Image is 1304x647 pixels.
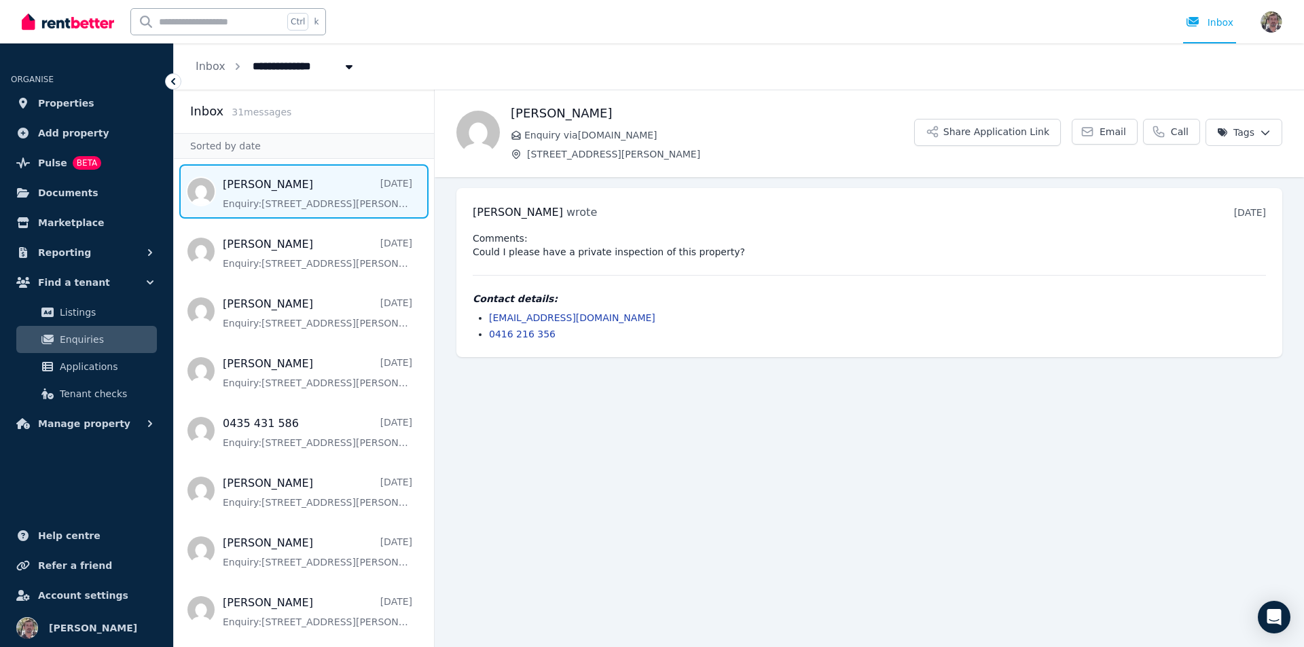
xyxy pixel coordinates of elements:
a: Properties [11,90,162,117]
a: [PERSON_NAME][DATE]Enquiry:[STREET_ADDRESS][PERSON_NAME]. [223,535,412,569]
a: Inbox [196,60,225,73]
button: Tags [1206,119,1282,146]
a: [EMAIL_ADDRESS][DOMAIN_NAME] [489,312,655,323]
a: PulseBETA [11,149,162,177]
button: Manage property [11,410,162,437]
div: Sorted by date [174,133,434,159]
a: Documents [11,179,162,206]
a: Email [1072,119,1138,145]
span: BETA [73,156,101,170]
a: Tenant checks [16,380,157,407]
a: [PERSON_NAME][DATE]Enquiry:[STREET_ADDRESS][PERSON_NAME]. [223,595,412,629]
a: 0416 216 356 [489,329,556,339]
span: Pulse [38,155,67,171]
button: Find a tenant [11,269,162,296]
a: Applications [16,353,157,380]
a: [PERSON_NAME][DATE]Enquiry:[STREET_ADDRESS][PERSON_NAME]. [223,236,412,270]
span: Enquiries [60,331,151,348]
span: Applications [60,358,151,375]
span: Ctrl [287,13,308,31]
span: Account settings [38,587,128,604]
span: k [314,16,319,27]
span: Properties [38,95,94,111]
div: Inbox [1186,16,1233,29]
a: Marketplace [11,209,162,236]
a: Listings [16,299,157,326]
div: Open Intercom Messenger [1258,601,1290,633]
span: 31 message s [232,107,291,117]
span: [STREET_ADDRESS][PERSON_NAME] [527,147,914,161]
a: Enquiries [16,326,157,353]
nav: Breadcrumb [174,43,378,90]
a: Account settings [11,582,162,609]
span: [PERSON_NAME] [49,620,137,636]
span: Call [1171,125,1189,138]
h2: Inbox [190,102,223,121]
img: valentina esposito [456,111,500,154]
a: [PERSON_NAME][DATE]Enquiry:[STREET_ADDRESS][PERSON_NAME]. [223,177,412,210]
span: Email [1100,125,1126,138]
h1: [PERSON_NAME] [511,104,914,123]
span: Tenant checks [60,386,151,402]
button: Reporting [11,239,162,266]
time: [DATE] [1234,207,1266,218]
h4: Contact details: [473,292,1266,306]
a: 0435 431 586[DATE]Enquiry:[STREET_ADDRESS][PERSON_NAME]. [223,415,412,449]
a: Help centre [11,522,162,549]
a: [PERSON_NAME][DATE]Enquiry:[STREET_ADDRESS][PERSON_NAME]. [223,296,412,330]
span: Reporting [38,244,91,261]
span: [PERSON_NAME] [473,206,563,219]
span: Help centre [38,528,101,544]
button: Share Application Link [914,119,1061,146]
span: Listings [60,304,151,320]
pre: Comments: Could I please have a private inspection of this property? [473,232,1266,259]
span: Enquiry via [DOMAIN_NAME] [524,128,914,142]
span: wrote [566,206,597,219]
span: Find a tenant [38,274,110,291]
span: Refer a friend [38,557,112,574]
span: Add property [38,125,109,141]
a: Call [1143,119,1200,145]
img: RentBetter [22,12,114,32]
img: Roustam Akhmetov [16,617,38,639]
span: Documents [38,185,98,201]
a: Add property [11,119,162,147]
span: ORGANISE [11,75,54,84]
span: Manage property [38,415,130,432]
a: Refer a friend [11,552,162,579]
span: Marketplace [38,215,104,231]
a: [PERSON_NAME][DATE]Enquiry:[STREET_ADDRESS][PERSON_NAME]. [223,475,412,509]
img: Roustam Akhmetov [1261,11,1282,33]
a: [PERSON_NAME][DATE]Enquiry:[STREET_ADDRESS][PERSON_NAME]. [223,356,412,390]
span: Tags [1217,126,1254,139]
